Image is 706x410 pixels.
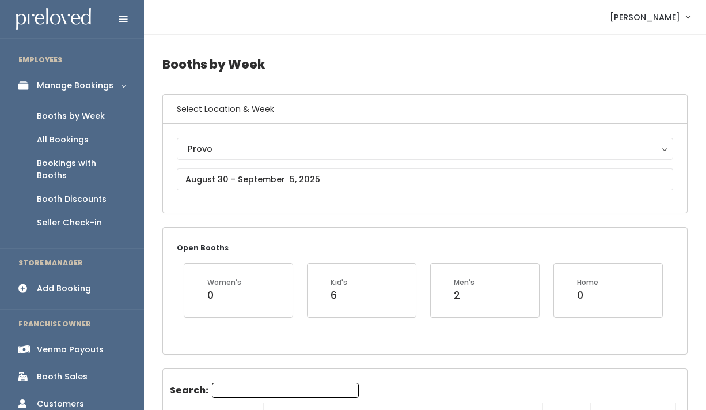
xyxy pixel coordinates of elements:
div: Kid's [331,277,347,288]
div: Men's [454,277,475,288]
div: Provo [188,142,662,155]
button: Provo [177,138,673,160]
img: preloved logo [16,8,91,31]
div: Booth Sales [37,371,88,383]
div: Home [577,277,598,288]
h4: Booths by Week [162,48,688,80]
div: Women's [207,277,241,288]
div: 0 [207,288,241,303]
div: Venmo Payouts [37,344,104,356]
div: Booths by Week [37,110,105,122]
span: [PERSON_NAME] [610,11,680,24]
div: Add Booking [37,283,91,295]
div: All Bookings [37,134,89,146]
h6: Select Location & Week [163,95,687,124]
div: Seller Check-in [37,217,102,229]
small: Open Booths [177,243,229,253]
div: Bookings with Booths [37,157,126,182]
div: Manage Bookings [37,80,113,92]
div: Booth Discounts [37,193,107,205]
input: August 30 - September 5, 2025 [177,168,673,190]
a: [PERSON_NAME] [598,5,701,29]
input: Search: [212,383,359,398]
div: Customers [37,398,84,410]
label: Search: [170,383,359,398]
div: 6 [331,288,347,303]
div: 0 [577,288,598,303]
div: 2 [454,288,475,303]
